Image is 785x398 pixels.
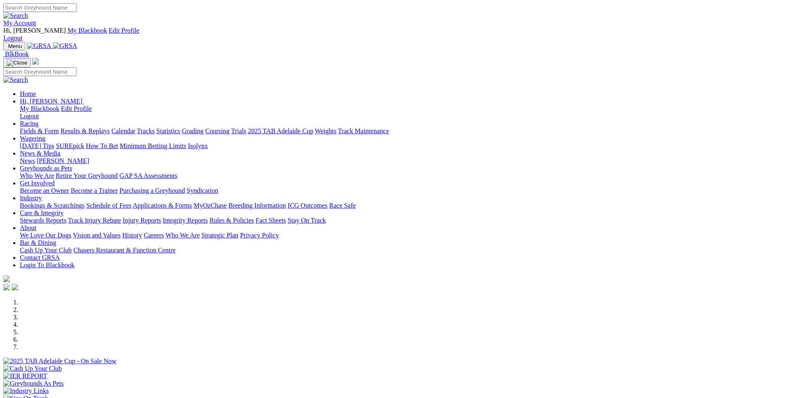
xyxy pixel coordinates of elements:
a: SUREpick [56,142,84,149]
div: News & Media [20,157,782,165]
a: My Account [3,19,36,26]
div: Hi, [PERSON_NAME] [20,105,782,120]
img: Search [3,76,28,84]
div: Industry [20,202,782,209]
a: Logout [20,113,39,120]
div: Care & Integrity [20,217,782,224]
a: Integrity Reports [163,217,208,224]
span: BlkBook [5,50,29,58]
input: Search [3,67,77,76]
a: Home [20,90,36,97]
span: Hi, [PERSON_NAME] [3,27,66,34]
div: Get Involved [20,187,782,194]
a: Industry [20,194,42,201]
a: ICG Outcomes [288,202,327,209]
img: logo-grsa-white.png [32,58,39,65]
button: Toggle navigation [3,58,31,67]
a: Grading [182,127,204,134]
a: Stewards Reports [20,217,66,224]
img: Greyhounds As Pets [3,380,64,387]
a: Applications & Forms [133,202,192,209]
a: Injury Reports [122,217,161,224]
a: Rules & Policies [209,217,254,224]
a: Who We Are [166,232,200,239]
img: Close [7,60,27,66]
a: Track Injury Rebate [68,217,121,224]
a: My Blackbook [20,105,60,112]
div: Bar & Dining [20,247,782,254]
a: Become a Trainer [71,187,118,194]
a: Isolynx [188,142,208,149]
a: Retire Your Greyhound [56,172,118,179]
a: Minimum Betting Limits [120,142,186,149]
img: Industry Links [3,387,49,395]
img: GRSA [27,42,51,50]
a: Syndication [187,187,218,194]
a: My Blackbook [67,27,107,34]
a: Weights [315,127,336,134]
img: Cash Up Your Club [3,365,62,372]
div: Wagering [20,142,782,150]
a: Calendar [111,127,135,134]
a: MyOzChase [194,202,227,209]
img: twitter.svg [12,284,18,290]
a: Login To Blackbook [20,261,74,269]
a: Race Safe [329,202,355,209]
a: Logout [3,34,22,41]
img: 2025 TAB Adelaide Cup - On Sale Now [3,357,117,365]
a: Breeding Information [228,202,286,209]
a: About [20,224,36,231]
a: Fact Sheets [256,217,286,224]
a: News & Media [20,150,60,157]
a: [PERSON_NAME] [36,157,89,164]
a: Fields & Form [20,127,59,134]
a: Become an Owner [20,187,69,194]
a: BlkBook [3,50,29,58]
a: Chasers Restaurant & Function Centre [73,247,175,254]
span: Menu [8,43,22,49]
img: facebook.svg [3,284,10,290]
button: Toggle navigation [3,42,25,50]
a: Edit Profile [61,105,92,112]
a: Stay On Track [288,217,326,224]
a: Vision and Values [73,232,120,239]
a: How To Bet [86,142,118,149]
a: Strategic Plan [202,232,238,239]
a: Edit Profile [109,27,139,34]
a: Greyhounds as Pets [20,165,72,172]
a: Results & Replays [60,127,110,134]
a: History [122,232,142,239]
a: Who We Are [20,172,54,179]
img: Search [3,12,28,19]
input: Search [3,3,77,12]
a: Care & Integrity [20,209,64,216]
a: Hi, [PERSON_NAME] [20,98,84,105]
a: Cash Up Your Club [20,247,72,254]
a: Bar & Dining [20,239,56,246]
div: Greyhounds as Pets [20,172,782,180]
div: About [20,232,782,239]
a: Privacy Policy [240,232,279,239]
a: [DATE] Tips [20,142,54,149]
a: Get Involved [20,180,55,187]
a: Contact GRSA [20,254,60,261]
a: Track Maintenance [338,127,389,134]
div: Racing [20,127,782,135]
img: logo-grsa-white.png [3,276,10,282]
a: Trials [231,127,246,134]
a: Careers [144,232,164,239]
div: My Account [3,27,782,42]
a: Wagering [20,135,46,142]
span: Hi, [PERSON_NAME] [20,98,82,105]
a: Coursing [205,127,230,134]
a: Schedule of Fees [86,202,131,209]
a: We Love Our Dogs [20,232,71,239]
img: GRSA [53,42,77,50]
a: News [20,157,35,164]
a: Bookings & Scratchings [20,202,84,209]
img: IER REPORT [3,372,47,380]
a: Purchasing a Greyhound [120,187,185,194]
a: GAP SA Assessments [120,172,178,179]
a: Statistics [156,127,180,134]
a: 2025 TAB Adelaide Cup [248,127,313,134]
